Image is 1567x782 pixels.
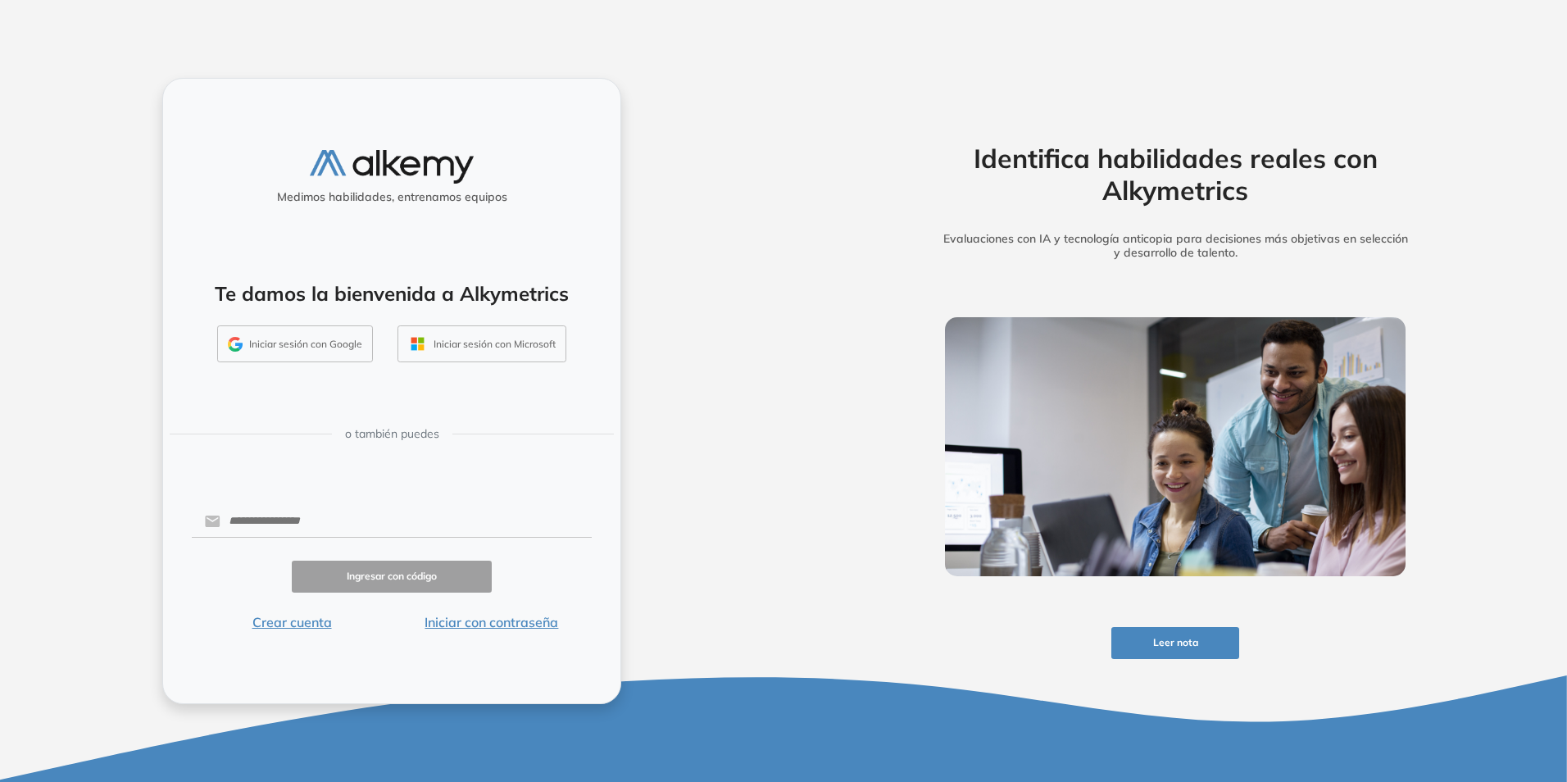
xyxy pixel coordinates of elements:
[945,317,1406,576] img: img-more-info
[392,612,592,632] button: Iniciar con contraseña
[345,425,439,443] span: o también puedes
[292,561,492,593] button: Ingresar con código
[310,150,474,184] img: logo-alkemy
[1111,627,1239,659] button: Leer nota
[920,143,1431,206] h2: Identifica habilidades reales con Alkymetrics
[408,334,427,353] img: OUTLOOK_ICON
[920,232,1431,260] h5: Evaluaciones con IA y tecnología anticopia para decisiones más objetivas en selección y desarroll...
[184,282,599,306] h4: Te damos la bienvenida a Alkymetrics
[1272,592,1567,782] div: Widget de chat
[170,190,614,204] h5: Medimos habilidades, entrenamos equipos
[397,325,566,363] button: Iniciar sesión con Microsoft
[1272,592,1567,782] iframe: Chat Widget
[228,337,243,352] img: GMAIL_ICON
[217,325,373,363] button: Iniciar sesión con Google
[192,612,392,632] button: Crear cuenta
